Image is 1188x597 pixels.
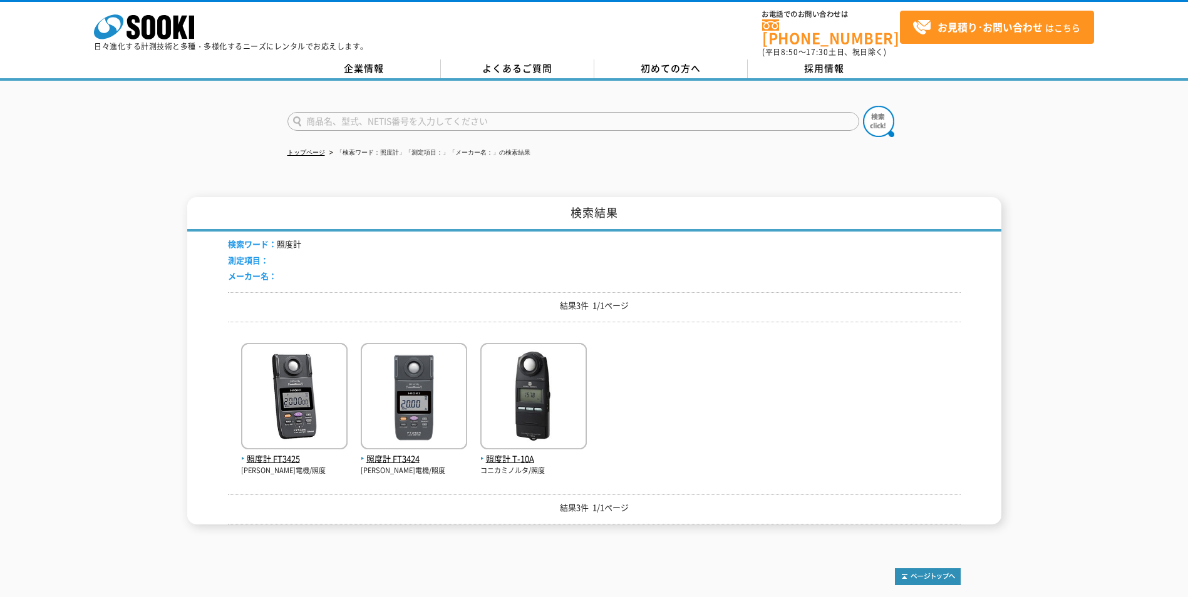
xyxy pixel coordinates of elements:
span: 照度計 T-10A [480,452,587,466]
p: 日々進化する計測技術と多種・多様化するニーズにレンタルでお応えします。 [94,43,368,50]
li: 照度計 [228,238,301,251]
p: 結果3件 1/1ページ [228,501,961,514]
span: 測定項目： [228,254,269,266]
span: 照度計 FT3425 [241,452,348,466]
p: 結果3件 1/1ページ [228,299,961,312]
a: お見積り･お問い合わせはこちら [900,11,1094,44]
img: FT3424 [361,343,467,452]
h1: 検索結果 [187,197,1001,232]
strong: お見積り･お問い合わせ [937,19,1043,34]
input: 商品名、型式、NETIS番号を入力してください [287,112,859,131]
span: 8:50 [781,46,798,58]
a: トップページ [287,149,325,156]
p: [PERSON_NAME]電機/照度 [241,466,348,476]
img: btn_search.png [863,106,894,137]
span: お電話でのお問い合わせは [762,11,900,18]
a: 照度計 T-10A [480,439,587,466]
a: 照度計 FT3424 [361,439,467,466]
a: 初めての方へ [594,59,748,78]
a: [PHONE_NUMBER] [762,19,900,45]
p: コニカミノルタ/照度 [480,466,587,476]
img: トップページへ [895,568,961,585]
p: [PERSON_NAME]電機/照度 [361,466,467,476]
li: 「検索ワード：照度計」「測定項目：」「メーカー名：」の検索結果 [327,146,530,160]
span: (平日 ～ 土日、祝日除く) [762,46,886,58]
span: 検索ワード： [228,238,277,250]
span: 照度計 FT3424 [361,452,467,466]
a: 照度計 FT3425 [241,439,348,466]
span: 17:30 [806,46,829,58]
img: FT3425 [241,343,348,452]
span: はこちら [912,18,1080,37]
span: メーカー名： [228,270,277,282]
a: 採用情報 [748,59,901,78]
span: 初めての方へ [641,61,701,75]
a: よくあるご質問 [441,59,594,78]
a: 企業情報 [287,59,441,78]
img: T-10A [480,343,587,452]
